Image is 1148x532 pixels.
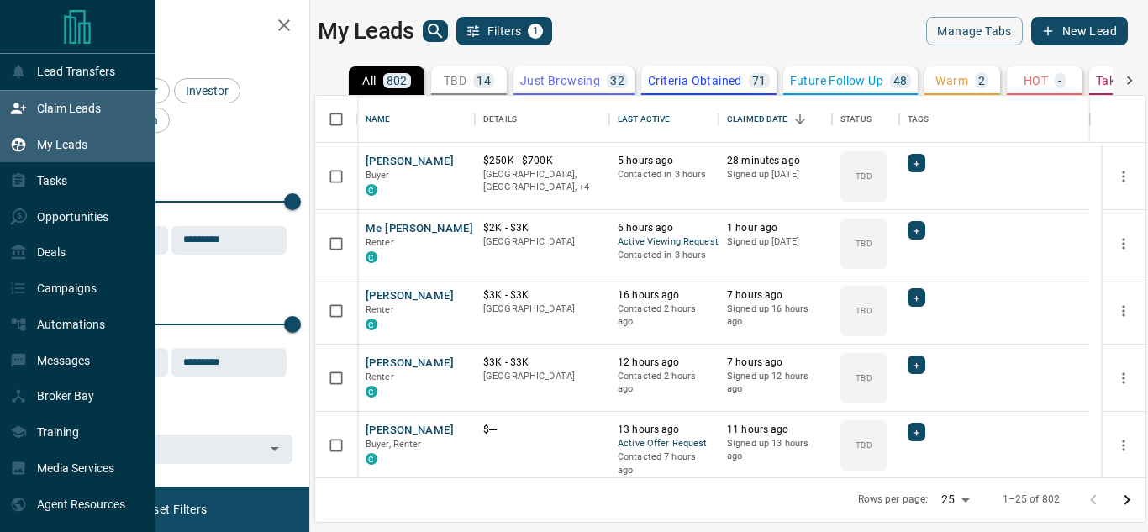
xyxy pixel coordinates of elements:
p: [GEOGRAPHIC_DATA] [483,235,601,249]
div: Claimed Date [727,96,788,143]
p: 71 [752,75,766,87]
h1: My Leads [318,18,414,45]
span: Buyer [366,170,390,181]
button: more [1111,164,1136,189]
span: + [914,289,919,306]
p: 7 hours ago [727,288,824,303]
p: $2K - $3K [483,221,601,235]
div: Last Active [609,96,719,143]
p: Contacted in 3 hours [618,168,710,182]
span: + [914,155,919,171]
p: $3K - $3K [483,356,601,370]
span: Buyer, Renter [366,439,422,450]
div: Tags [908,96,929,143]
span: + [914,222,919,239]
span: Active Viewing Request [618,235,710,250]
p: Signed up [DATE] [727,235,824,249]
button: more [1111,366,1136,391]
p: 28 minutes ago [727,154,824,168]
button: [PERSON_NAME] [366,288,454,304]
p: 802 [387,75,408,87]
p: HOT [1024,75,1048,87]
p: $3K - $3K [483,288,601,303]
button: New Lead [1031,17,1128,45]
p: 2 [978,75,985,87]
button: Filters1 [456,17,553,45]
p: - [1058,75,1061,87]
p: 14 [477,75,491,87]
button: more [1111,298,1136,324]
div: condos.ca [366,184,377,196]
p: 48 [893,75,908,87]
span: Investor [180,84,234,97]
button: Open [263,437,287,461]
p: Contacted 2 hours ago [618,303,710,329]
p: Signed up 13 hours ago [727,437,824,463]
div: Name [366,96,391,143]
p: $250K - $700K [483,154,601,168]
button: [PERSON_NAME] [366,356,454,371]
span: Renter [366,371,394,382]
p: 6 hours ago [618,221,710,235]
div: Claimed Date [719,96,832,143]
div: condos.ca [366,386,377,398]
div: Name [357,96,475,143]
div: Details [483,96,517,143]
div: + [908,221,925,240]
p: TBD [444,75,466,87]
p: 13 hours ago [618,423,710,437]
button: [PERSON_NAME] [366,154,454,170]
button: Go to next page [1110,483,1144,517]
p: Calgary South, Cambridge, Kitchener, Waterloo [483,168,601,194]
div: condos.ca [366,453,377,465]
p: 5 hours ago [618,154,710,168]
p: Contacted in 3 hours [618,249,710,262]
p: TBD [856,170,872,182]
div: condos.ca [366,251,377,263]
button: more [1111,433,1136,458]
button: [PERSON_NAME] [366,423,454,439]
div: Status [840,96,872,143]
p: TBD [856,439,872,451]
p: 32 [610,75,624,87]
p: TBD [856,237,872,250]
div: Tags [899,96,1090,143]
span: Renter [366,237,394,248]
button: search button [423,20,448,42]
span: + [914,356,919,373]
div: Status [832,96,899,143]
button: more [1111,231,1136,256]
p: All [362,75,376,87]
button: Reset Filters [128,495,218,524]
span: Renter [366,304,394,315]
span: Active Offer Request [618,437,710,451]
p: 7 hours ago [727,356,824,370]
p: 11 hours ago [727,423,824,437]
p: [GEOGRAPHIC_DATA] [483,303,601,316]
p: 16 hours ago [618,288,710,303]
button: Me [PERSON_NAME] [366,221,473,237]
p: [GEOGRAPHIC_DATA] [483,370,601,383]
p: Rows per page: [858,492,929,507]
p: $--- [483,423,601,437]
div: + [908,288,925,307]
p: Criteria Obtained [648,75,742,87]
p: Contacted 2 hours ago [618,370,710,396]
div: condos.ca [366,319,377,330]
p: Signed up 12 hours ago [727,370,824,396]
div: + [908,356,925,374]
div: 25 [935,487,975,512]
button: Sort [788,108,812,131]
p: Just Browsing [520,75,600,87]
div: Details [475,96,609,143]
p: Future Follow Up [790,75,883,87]
p: TBD [856,371,872,384]
button: Manage Tabs [926,17,1022,45]
h2: Filters [54,17,292,37]
p: 12 hours ago [618,356,710,370]
div: + [908,154,925,172]
p: TBD [856,304,872,317]
p: Warm [935,75,968,87]
div: Investor [174,78,240,103]
p: Signed up [DATE] [727,168,824,182]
